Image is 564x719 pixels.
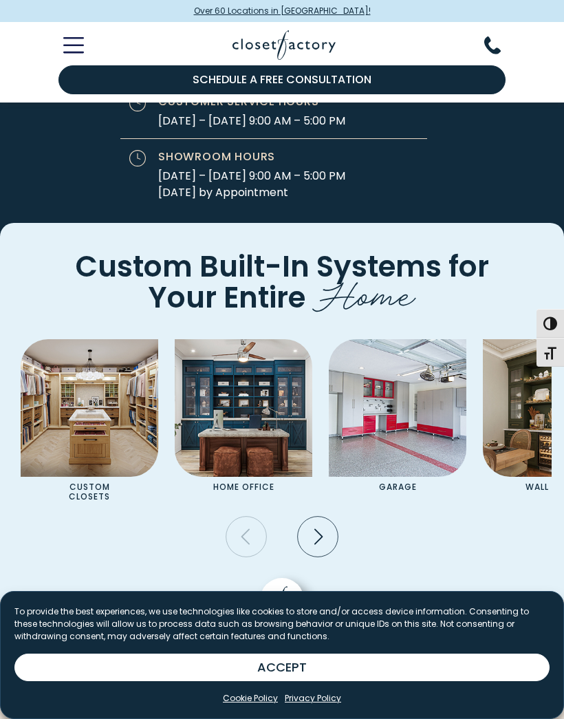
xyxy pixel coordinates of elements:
a: Schedule a Free Consultation [58,65,506,94]
span: Over 60 Locations in [GEOGRAPHIC_DATA]! [194,5,371,17]
p: To provide the best experiences, we use technologies like cookies to store and/or access device i... [14,605,550,643]
img: Garage Cabinets [329,339,466,477]
a: Cookie Policy [223,692,278,705]
button: Phone Number [484,36,517,54]
p: Custom Closets [43,477,136,507]
a: Privacy Policy [285,692,341,705]
button: ACCEPT [14,654,550,681]
img: Home Office featuring desk and custom cabinetry [175,339,312,477]
button: Toggle Font size [536,338,564,367]
p: Home Office [197,477,290,497]
span: [DATE] by Appointment [158,184,345,201]
button: Toggle Mobile Menu [47,37,84,54]
button: Next slide [293,512,343,561]
span: [DATE] – [DATE] 9:00 AM – 5:00 PM [158,168,345,184]
button: Previous slide [221,512,271,561]
img: Closet Factory Logo [232,30,336,60]
span: Custom Built-In Systems [76,246,442,287]
span: Home [312,264,416,319]
p: Garage [351,477,444,497]
span: Showroom Hours [158,149,275,165]
a: Garage Cabinets Garage [321,339,475,497]
span: [DATE] – [DATE] 9:00 AM – 5:00 PM [158,113,345,129]
a: Home Office featuring desk and custom cabinetry Home Office [166,339,321,497]
img: Custom Closet with island [21,339,158,477]
button: Toggle High Contrast [536,309,564,338]
span: for Your Entire [148,246,489,318]
a: Custom Closet with island Custom Closets [12,339,166,507]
